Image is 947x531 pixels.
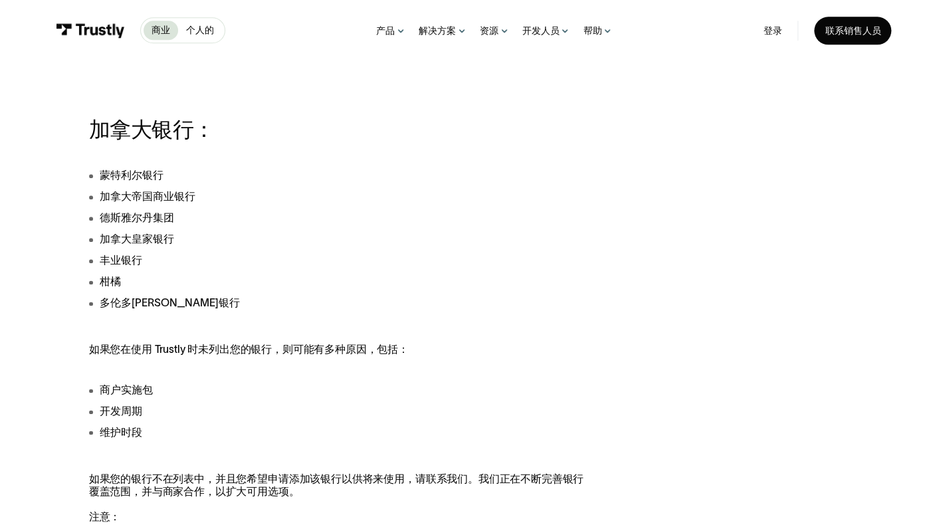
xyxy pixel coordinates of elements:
font: 如果您的银行不在列表中，并且您希望申请添加该银行以供将来使用，请联系我们。我们正在不断完善银行覆盖范围，并与商家合作，以扩大可用选项。 [89,473,584,497]
font: 加拿大皇家银行 [100,233,174,245]
font: 资源 [480,25,498,36]
font: 登录 [763,25,782,36]
font: 如果您在使用 Trustly 时未列出您的银行，则可能有多种原因，包括： [89,343,409,355]
font: 个人的 [186,25,214,35]
a: 登录 [763,25,782,37]
font: 开发人员 [522,25,560,36]
font: 维护时段 [100,426,142,438]
font: 解决方案 [419,25,456,36]
a: 联系销售人员 [814,17,891,45]
font: 开发周期 [100,405,142,417]
img: Trustly 徽标 [56,23,125,38]
font: 加拿大帝国商业银行 [100,190,195,202]
a: 商业 [144,21,178,40]
font: 商业 [152,25,170,35]
font: 多伦多[PERSON_NAME]银行 [100,296,240,308]
font: 丰业银行 [100,254,142,266]
font: 产品 [376,25,395,36]
font: 柑橘 [100,275,121,287]
font: 注意 [89,510,110,522]
font: 蒙特利尔银行 [100,169,163,181]
font: 联系销售人员 [825,25,881,36]
font: 帮助 [583,25,602,36]
font: 德斯雅尔丹集团 [100,211,174,223]
font: 加拿大银行： [89,118,215,141]
a: 个人的 [178,21,222,40]
font: 商户实施包 [100,383,153,395]
font: ： [110,510,120,522]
